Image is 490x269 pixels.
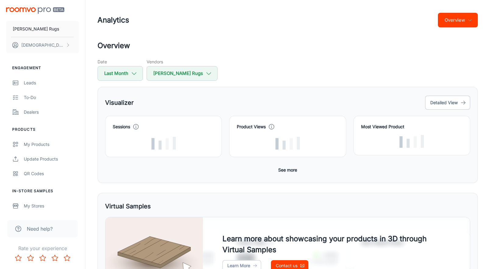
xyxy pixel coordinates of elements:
h4: Product Views [237,123,266,130]
button: Rate 2 star [24,252,37,264]
button: Overview [438,13,478,27]
button: Rate 4 star [49,252,61,264]
div: QR Codes [24,170,79,177]
h5: Date [98,58,143,65]
div: To-do [24,94,79,101]
h2: Overview [98,40,478,51]
button: [PERSON_NAME] Rugs [6,21,79,37]
img: Loading [275,137,300,150]
div: Dealers [24,109,79,115]
div: Leads [24,80,79,86]
span: Need help? [27,225,53,232]
h1: Analytics [98,15,129,26]
button: [PERSON_NAME] Rugs [147,66,218,81]
button: Detailed View [425,96,470,110]
button: Last Month [98,66,143,81]
div: My Stores [24,203,79,209]
div: Update Products [24,156,79,162]
img: Loading [399,135,424,148]
button: Rate 1 star [12,252,24,264]
img: Loading [151,137,176,150]
button: See more [276,165,300,175]
h5: Vendors [147,58,218,65]
p: [PERSON_NAME] Rugs [13,26,59,32]
button: Rate 5 star [61,252,73,264]
h5: Virtual Samples [105,202,151,211]
img: Roomvo PRO Beta [6,7,64,14]
h4: Most Viewed Product [361,123,463,130]
div: My Products [24,141,79,148]
button: Rate 3 star [37,252,49,264]
p: [DEMOGRAPHIC_DATA] [PERSON_NAME] [21,42,64,48]
h4: Sessions [113,123,130,130]
p: Rate your experience [5,245,80,252]
h5: Visualizer [105,98,134,107]
h4: Learn more about showcasing your products in 3D through Virtual Samples [222,233,450,255]
button: [DEMOGRAPHIC_DATA] [PERSON_NAME] [6,37,79,53]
